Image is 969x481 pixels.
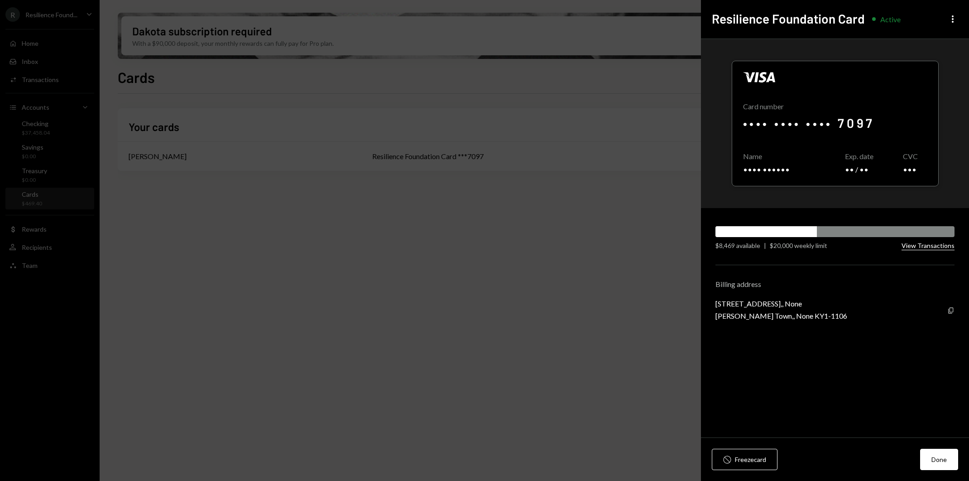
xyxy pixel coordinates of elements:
button: Freezecard [712,449,777,470]
div: [STREET_ADDRESS],, None [715,299,847,308]
h2: Resilience Foundation Card [712,10,865,28]
button: Done [920,449,958,470]
div: $8,469 available [715,241,760,250]
div: [PERSON_NAME] Town,, None KY1-1106 [715,311,847,320]
div: Click to reveal [732,61,939,186]
div: Billing address [715,280,955,288]
div: | [764,241,766,250]
button: View Transactions [902,242,955,250]
div: $20,000 weekly limit [770,241,827,250]
div: Freeze card [735,455,766,464]
div: Active [880,15,901,24]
